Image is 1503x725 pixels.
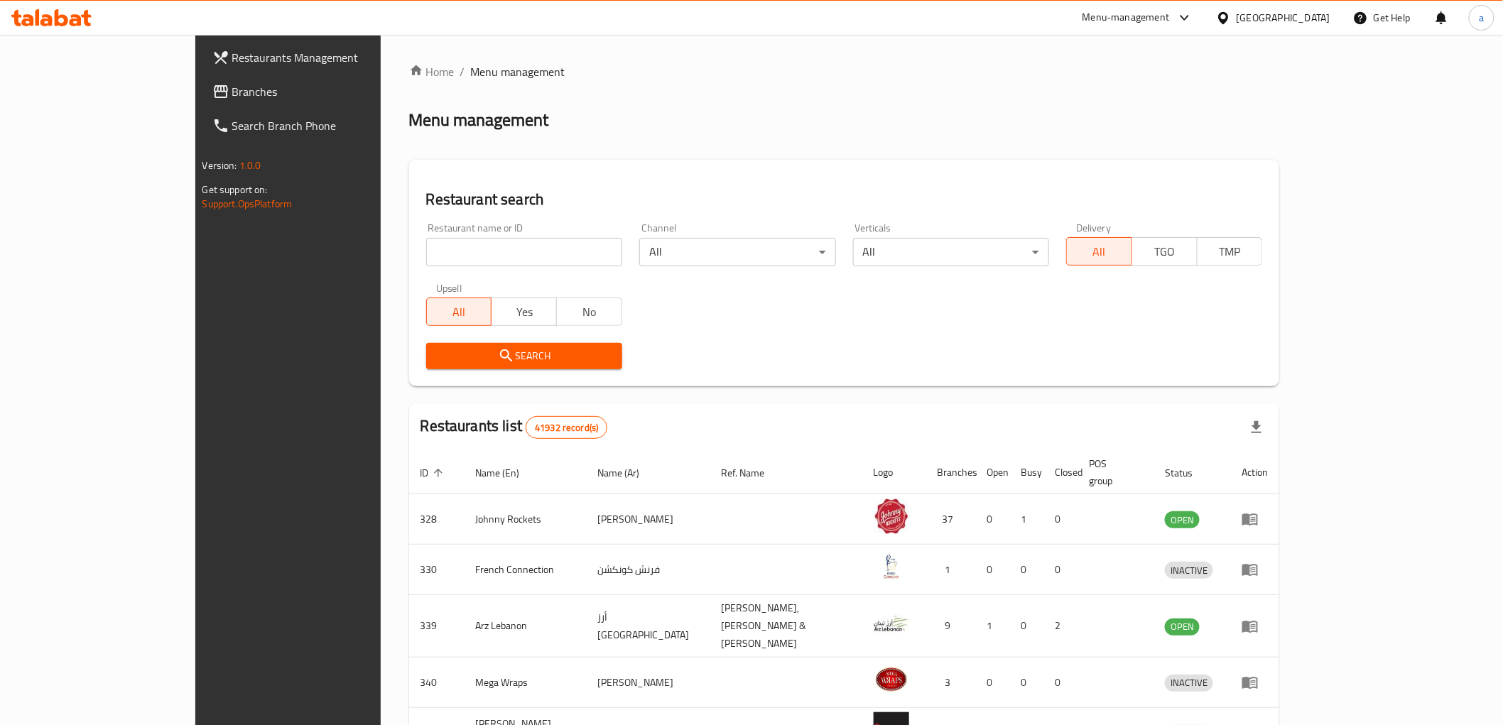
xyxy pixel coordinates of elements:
[420,415,608,439] h2: Restaurants list
[201,109,446,143] a: Search Branch Phone
[1165,675,1213,692] div: INACTIVE
[976,545,1010,595] td: 0
[874,549,909,584] img: French Connection
[1066,237,1132,266] button: All
[1165,511,1200,528] div: OPEN
[201,40,446,75] a: Restaurants Management
[409,109,549,131] h2: Menu management
[426,343,622,369] button: Search
[239,156,261,175] span: 1.0.0
[426,189,1263,210] h2: Restaurant search
[438,347,611,365] span: Search
[202,195,293,213] a: Support.OpsPlatform
[497,302,551,322] span: Yes
[976,494,1010,545] td: 0
[201,75,446,109] a: Branches
[476,464,538,481] span: Name (En)
[853,238,1049,266] div: All
[1044,494,1078,545] td: 0
[491,298,557,326] button: Yes
[202,156,237,175] span: Version:
[1076,223,1112,233] label: Delivery
[976,658,1010,708] td: 0
[1242,618,1268,635] div: Menu
[1010,494,1044,545] td: 1
[1239,410,1274,445] div: Export file
[1165,464,1211,481] span: Status
[1010,595,1044,658] td: 0
[926,658,976,708] td: 3
[1044,595,1078,658] td: 2
[409,63,1280,80] nav: breadcrumb
[526,421,607,435] span: 41932 record(s)
[1242,674,1268,691] div: Menu
[926,451,976,494] th: Branches
[471,63,565,80] span: Menu management
[465,494,587,545] td: Johnny Rockets
[465,658,587,708] td: Mega Wraps
[436,283,462,293] label: Upsell
[465,545,587,595] td: French Connection
[1479,10,1484,26] span: a
[862,451,926,494] th: Logo
[586,545,710,595] td: فرنش كونكشن
[597,464,658,481] span: Name (Ar)
[586,658,710,708] td: [PERSON_NAME]
[563,302,617,322] span: No
[976,595,1010,658] td: 1
[1132,237,1198,266] button: TGO
[1073,241,1127,262] span: All
[586,494,710,545] td: [PERSON_NAME]
[465,595,587,658] td: Arz Lebanon
[556,298,622,326] button: No
[721,464,783,481] span: Ref. Name
[1197,237,1263,266] button: TMP
[1203,241,1257,262] span: TMP
[460,63,465,80] li: /
[1044,658,1078,708] td: 0
[1010,545,1044,595] td: 0
[1230,451,1279,494] th: Action
[874,606,909,641] img: Arz Lebanon
[426,238,622,266] input: Search for restaurant name or ID..
[232,49,435,66] span: Restaurants Management
[1044,451,1078,494] th: Closed
[1165,618,1200,636] div: OPEN
[926,595,976,658] td: 9
[710,595,862,658] td: [PERSON_NAME],[PERSON_NAME] & [PERSON_NAME]
[1165,562,1213,579] span: INACTIVE
[1083,9,1170,26] div: Menu-management
[1165,618,1200,635] span: OPEN
[586,595,710,658] td: أرز [GEOGRAPHIC_DATA]
[874,662,909,697] img: Mega Wraps
[1010,451,1044,494] th: Busy
[1242,561,1268,578] div: Menu
[433,302,487,322] span: All
[202,180,268,199] span: Get support on:
[1010,658,1044,708] td: 0
[232,117,435,134] span: Search Branch Phone
[1090,455,1137,489] span: POS group
[1138,241,1192,262] span: TGO
[1165,675,1213,691] span: INACTIVE
[639,238,835,266] div: All
[426,298,492,326] button: All
[926,545,976,595] td: 1
[926,494,976,545] td: 37
[1044,545,1078,595] td: 0
[232,83,435,100] span: Branches
[1237,10,1330,26] div: [GEOGRAPHIC_DATA]
[420,464,447,481] span: ID
[874,498,909,534] img: Johnny Rockets
[1242,511,1268,528] div: Menu
[976,451,1010,494] th: Open
[1165,512,1200,528] span: OPEN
